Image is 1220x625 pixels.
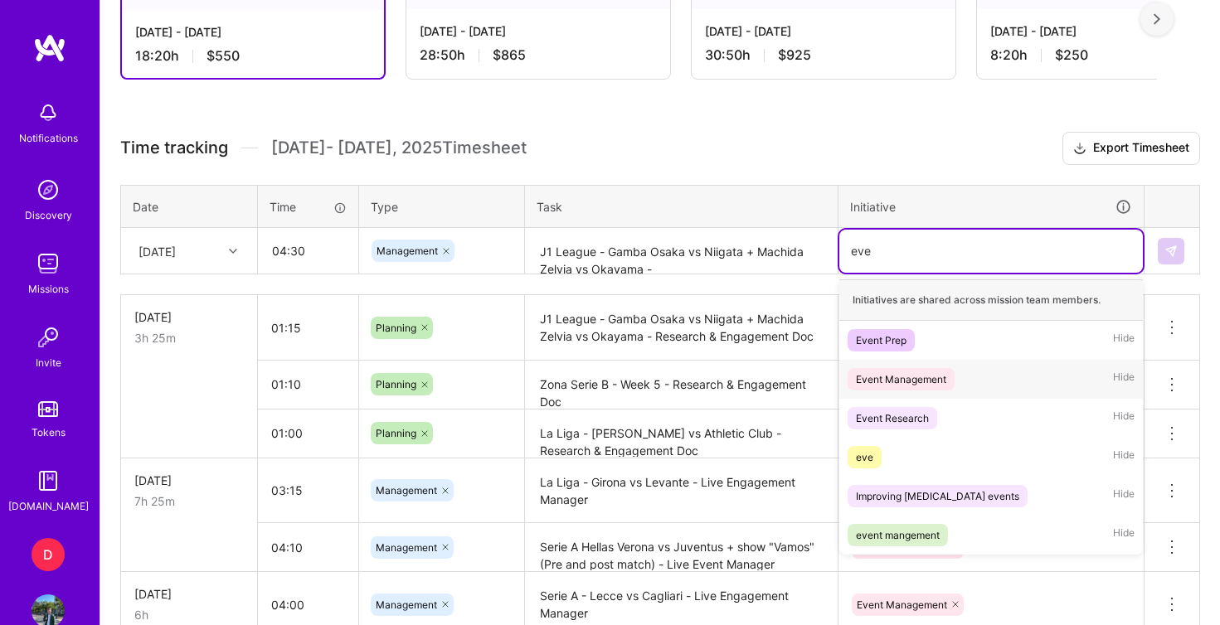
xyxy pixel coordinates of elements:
div: event mangement [856,526,940,544]
span: Event Management [857,598,947,611]
div: Tokens [32,424,66,441]
textarea: La Liga - Girona vs Levante - Live Engagement Manager [527,460,836,522]
img: tokens [38,401,58,417]
span: $250 [1055,46,1088,64]
div: 3h 25m [134,329,244,346]
input: HH:MM [258,411,358,455]
input: HH:MM [258,306,358,350]
span: Hide [1113,485,1135,507]
th: Type [359,185,525,228]
span: Planning [376,427,416,439]
div: Time [270,198,347,216]
img: logo [33,33,66,63]
input: HH:MM [258,468,358,512]
input: HH:MM [258,526,358,569]
span: Management [376,598,437,611]
div: Event Research [856,409,929,427]
div: [DATE] - [DATE] [420,22,657,40]
div: Notifications [19,129,78,147]
textarea: Serie A Hellas Verona vs Juventus + show "Vamos" (Pre and post match) - Live Event Manager [527,525,836,570]
span: Management [376,484,437,497]
textarea: J1 League - Gamba Osaka vs Niigata + Machida Zelvia vs Okayama - Research & Engagement Doc [527,297,836,360]
textarea: La Liga - [PERSON_NAME] vs Athletic Club - Research & Engagement Doc [527,411,836,457]
span: [DATE] - [DATE] , 2025 Timesheet [271,138,527,158]
textarea: J1 League - Gamba Osaka vs Niigata + Machida Zelvia vs Okayama - [527,230,836,274]
span: Hide [1113,446,1135,468]
th: Task [525,185,838,228]
a: D [27,538,69,571]
th: Date [121,185,258,228]
span: Planning [376,322,416,334]
div: eve [856,448,873,466]
div: 7h 25m [134,492,244,510]
span: Time tracking [120,138,228,158]
div: Discovery [25,206,72,224]
div: [DATE] [134,308,244,326]
img: bell [32,96,65,129]
div: [DATE] - [DATE] [135,23,371,41]
span: $865 [493,46,526,64]
div: 28:50 h [420,46,657,64]
textarea: Zona Serie B - Week 5 - Research & Engagement Doc [527,362,836,408]
span: Management [377,245,438,257]
div: Invite [36,354,61,371]
span: Planning [376,378,416,390]
img: Submit [1164,245,1178,258]
div: [DOMAIN_NAME] [8,497,89,515]
span: Hide [1113,329,1135,351]
div: Event Prep [856,332,906,349]
i: icon Download [1073,140,1086,157]
img: discovery [32,173,65,206]
div: 6h [134,606,244,623]
i: icon Chevron [229,247,237,255]
div: D [32,538,65,571]
div: Improving [MEDICAL_DATA] events [856,487,1019,505]
span: Management [376,541,437,554]
div: 30:50 h [705,46,942,64]
div: Missions [28,280,69,298]
div: Initiative [850,197,1132,216]
span: $550 [207,47,240,65]
img: right [1154,13,1160,25]
div: [DATE] - [DATE] [705,22,942,40]
img: Invite [32,321,65,354]
span: Hide [1113,524,1135,546]
div: [DATE] [139,242,176,259]
span: $925 [778,46,811,64]
input: HH:MM [259,229,357,273]
div: 18:20 h [135,47,371,65]
input: HH:MM [258,362,358,406]
span: Hide [1113,368,1135,390]
span: Hide [1113,407,1135,429]
button: Export Timesheet [1062,132,1200,165]
img: teamwork [32,247,65,280]
div: [DATE] [134,472,244,489]
div: Initiatives are shared across mission team members. [839,279,1143,321]
div: [DATE] [134,585,244,603]
img: guide book [32,464,65,497]
div: Event Management [856,371,946,388]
